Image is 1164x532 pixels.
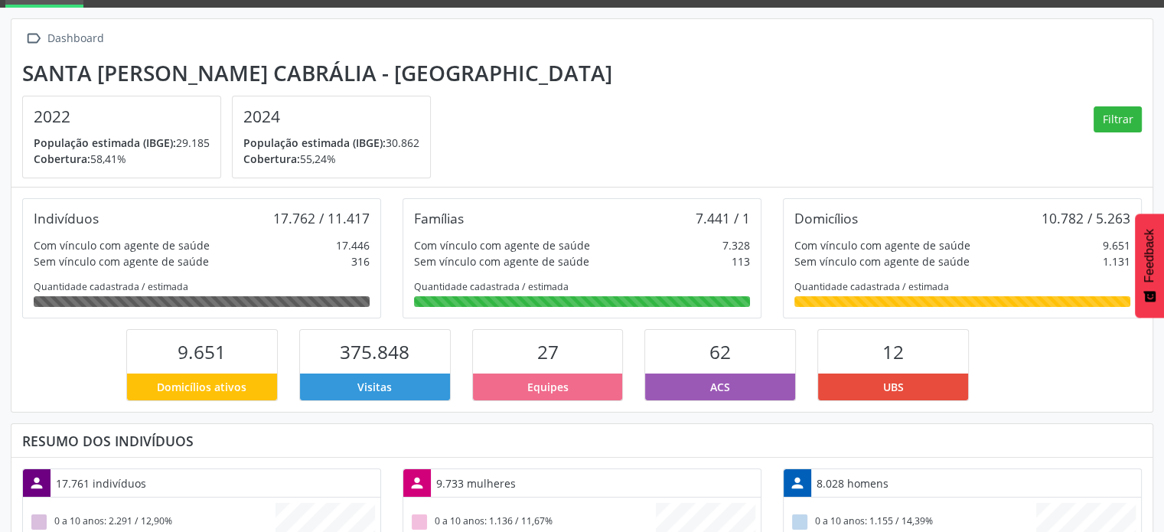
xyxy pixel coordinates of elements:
[1042,210,1130,227] div: 10.782 / 5.263
[414,253,589,269] div: Sem vínculo com agente de saúde
[34,210,99,227] div: Indivíduos
[789,511,1036,532] div: 0 a 10 anos: 1.155 / 14,39%
[351,253,370,269] div: 316
[51,470,152,497] div: 17.761 indivíduos
[34,135,210,151] p: 29.185
[44,28,106,50] div: Dashboard
[696,210,750,227] div: 7.441 / 1
[1094,106,1142,132] button: Filtrar
[178,339,226,364] span: 9.651
[709,339,731,364] span: 62
[357,379,392,395] span: Visitas
[340,339,409,364] span: 375.848
[243,107,419,126] h4: 2024
[527,379,569,395] span: Equipes
[732,253,750,269] div: 113
[34,135,176,150] span: População estimada (IBGE):
[22,432,1142,449] div: Resumo dos indivíduos
[1103,253,1130,269] div: 1.131
[409,511,656,532] div: 0 a 10 anos: 1.136 / 11,67%
[22,28,44,50] i: 
[243,135,386,150] span: População estimada (IBGE):
[34,107,210,126] h4: 2022
[1135,214,1164,318] button: Feedback - Mostrar pesquisa
[34,253,209,269] div: Sem vínculo com agente de saúde
[794,280,1130,293] div: Quantidade cadastrada / estimada
[243,151,419,167] p: 55,24%
[34,152,90,166] span: Cobertura:
[431,470,521,497] div: 9.733 mulheres
[789,475,806,491] i: person
[883,379,904,395] span: UBS
[34,237,210,253] div: Com vínculo com agente de saúde
[794,253,970,269] div: Sem vínculo com agente de saúde
[34,280,370,293] div: Quantidade cadastrada / estimada
[414,280,750,293] div: Quantidade cadastrada / estimada
[336,237,370,253] div: 17.446
[811,470,894,497] div: 8.028 homens
[1103,237,1130,253] div: 9.651
[28,511,276,532] div: 0 a 10 anos: 2.291 / 12,90%
[882,339,904,364] span: 12
[157,379,246,395] span: Domicílios ativos
[414,237,590,253] div: Com vínculo com agente de saúde
[1143,229,1156,282] span: Feedback
[273,210,370,227] div: 17.762 / 11.417
[22,28,106,50] a:  Dashboard
[34,151,210,167] p: 58,41%
[794,237,970,253] div: Com vínculo com agente de saúde
[243,135,419,151] p: 30.862
[722,237,750,253] div: 7.328
[22,60,612,86] div: Santa [PERSON_NAME] Cabrália - [GEOGRAPHIC_DATA]
[414,210,464,227] div: Famílias
[409,475,425,491] i: person
[710,379,730,395] span: ACS
[537,339,559,364] span: 27
[243,152,300,166] span: Cobertura:
[794,210,858,227] div: Domicílios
